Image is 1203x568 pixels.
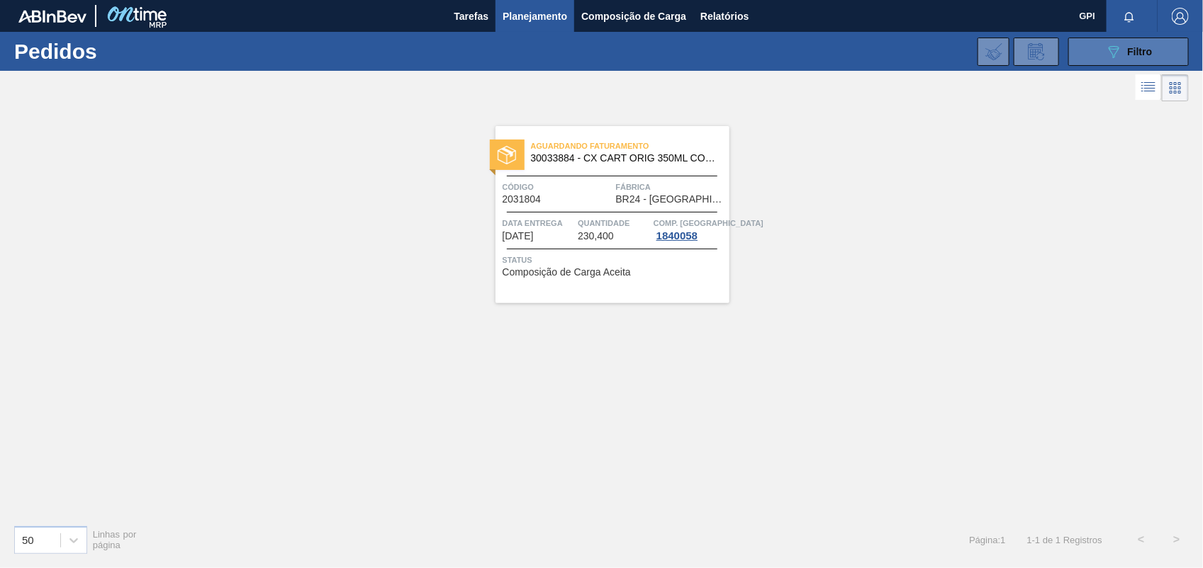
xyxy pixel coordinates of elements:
[581,8,686,25] span: Composição de Carga
[503,180,612,194] span: Código
[503,253,726,267] span: Status
[22,534,34,546] div: 50
[503,216,575,230] span: Data entrega
[503,231,534,242] span: 07/11/2025
[1107,6,1152,26] button: Notificações
[1068,38,1189,66] button: Filtro
[14,43,222,59] h1: Pedidos
[1159,522,1194,557] button: >
[616,180,726,194] span: Fábrica
[498,146,516,164] img: status
[531,139,729,153] span: Aguardando Faturamento
[531,153,718,164] span: 30033884 - CX CART ORIG 350ML CORNER C12 NIV24
[1014,38,1059,66] div: Solicitação de Revisão de Pedidos
[1027,535,1102,545] span: 1 - 1 de 1 Registros
[1128,46,1153,57] span: Filtro
[654,216,763,230] span: Comp. Carga
[18,10,86,23] img: TNhmsLtSVTkK8tSr43FrP2fwEKptu5GPRR3wAAAABJRU5ErkJggg==
[978,38,1009,66] div: Importar Negociações dos Pedidos
[503,267,631,278] span: Composição de Carga Aceita
[1172,8,1189,25] img: Logout
[503,8,567,25] span: Planejamento
[1124,522,1159,557] button: <
[578,216,650,230] span: Quantidade
[454,8,488,25] span: Tarefas
[1136,74,1162,101] div: Visão em Lista
[654,216,726,242] a: Comp. [GEOGRAPHIC_DATA]1840058
[654,230,700,242] div: 1840058
[474,126,729,303] a: statusAguardando Faturamento30033884 - CX CART ORIG 350ML CORNER C12 NIV24Código2031804FábricaBR2...
[578,231,614,242] span: 230,400
[93,529,137,550] span: Linhas por página
[700,8,749,25] span: Relatórios
[503,194,542,205] span: 2031804
[1162,74,1189,101] div: Visão em Cards
[969,535,1005,545] span: Página : 1
[616,194,726,205] span: BR24 - Ponta Grossa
